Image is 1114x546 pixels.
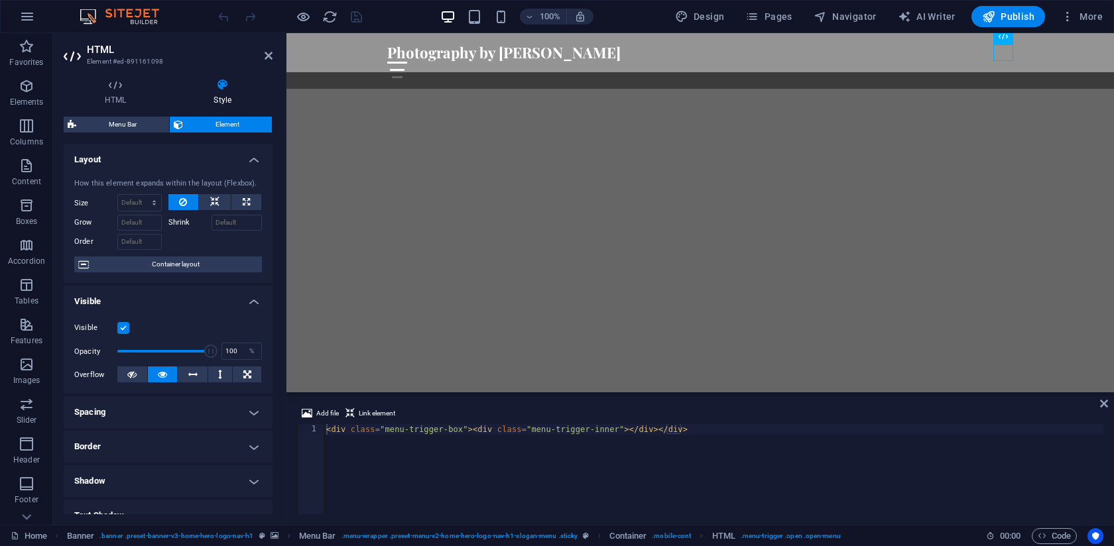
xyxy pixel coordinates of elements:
button: Element [170,117,272,133]
i: Reload page [322,9,338,25]
label: Visible [74,320,117,336]
span: Click to select. Double-click to edit [712,528,735,544]
label: Grow [74,215,117,231]
h3: Element #ed-891161098 [87,56,246,68]
h2: HTML [87,44,273,56]
span: . mobile-cont [652,528,691,544]
span: Add file [316,406,339,421]
button: reload [322,9,338,25]
p: Tables [15,296,38,306]
h4: Layout [64,144,273,168]
button: Menu Bar [64,117,169,133]
p: Images [13,375,40,386]
button: Design [670,6,730,27]
p: Header [13,455,40,465]
span: Click to select. Double-click to edit [299,528,336,544]
h4: Shadow [64,465,273,497]
input: Default [212,215,263,231]
button: Click here to leave preview mode and continue editing [295,9,311,25]
h4: Border [64,431,273,463]
p: Elements [10,97,44,107]
input: Default [117,234,162,250]
p: Slider [17,415,37,425]
span: Design [675,10,725,23]
span: Menu Bar [80,117,165,133]
div: % [243,343,261,359]
button: Container layout [74,256,262,272]
label: Opacity [74,348,117,355]
i: This element is a customizable preset [583,532,589,539]
p: Boxes [16,216,38,227]
img: Editor Logo [76,9,176,25]
span: Element [187,117,268,133]
h4: Text Shadow [64,500,273,531]
button: Code [1032,528,1077,544]
input: Default [117,215,162,231]
a: Click to cancel selection. Double-click to open Pages [11,528,47,544]
p: Footer [15,494,38,505]
span: Click to select. Double-click to edit [609,528,647,544]
p: Favorites [9,57,43,68]
span: AI Writer [898,10,956,23]
span: . menu-trigger .open .open-menu [741,528,841,544]
h4: Spacing [64,396,273,428]
i: This element contains a background [271,532,278,539]
button: Pages [740,6,797,27]
span: 00 00 [1000,528,1021,544]
span: Code [1038,528,1071,544]
h6: 100% [540,9,561,25]
label: Shrink [168,215,212,231]
button: Navigator [808,6,882,27]
h4: Style [172,78,273,106]
i: On resize automatically adjust zoom level to fit chosen device. [574,11,586,23]
span: . menu-wrapper .preset-menu-v2-home-hero-logo-nav-h1-slogan-menu .sticky [341,528,578,544]
span: Navigator [814,10,877,23]
span: Pages [745,10,792,23]
p: Features [11,335,42,346]
span: . banner .preset-banner-v3-home-hero-logo-nav-h1 [99,528,253,544]
span: : [1009,531,1011,541]
span: Publish [982,10,1034,23]
p: Content [12,176,41,187]
h4: Visible [64,286,273,309]
button: Add file [300,406,341,421]
span: Click to select. Double-click to edit [67,528,95,544]
button: Publish [971,6,1045,27]
button: Usercentrics [1087,528,1103,544]
nav: breadcrumb [67,528,841,544]
label: Order [74,234,117,250]
button: Link element [343,406,397,421]
button: More [1056,6,1108,27]
span: Link element [359,406,395,421]
span: Container layout [93,256,258,272]
i: This element is a customizable preset [259,532,265,539]
span: More [1061,10,1103,23]
h4: HTML [64,78,172,106]
label: Size [74,199,117,207]
div: How this element expands within the layout (Flexbox). [74,178,262,190]
h6: Session time [986,528,1021,544]
label: Overflow [74,367,117,383]
p: Columns [10,136,43,147]
button: 100% [520,9,567,25]
div: Design (Ctrl+Alt+Y) [670,6,730,27]
p: Accordion [8,256,45,266]
button: AI Writer [893,6,961,27]
div: 1 [298,424,325,435]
